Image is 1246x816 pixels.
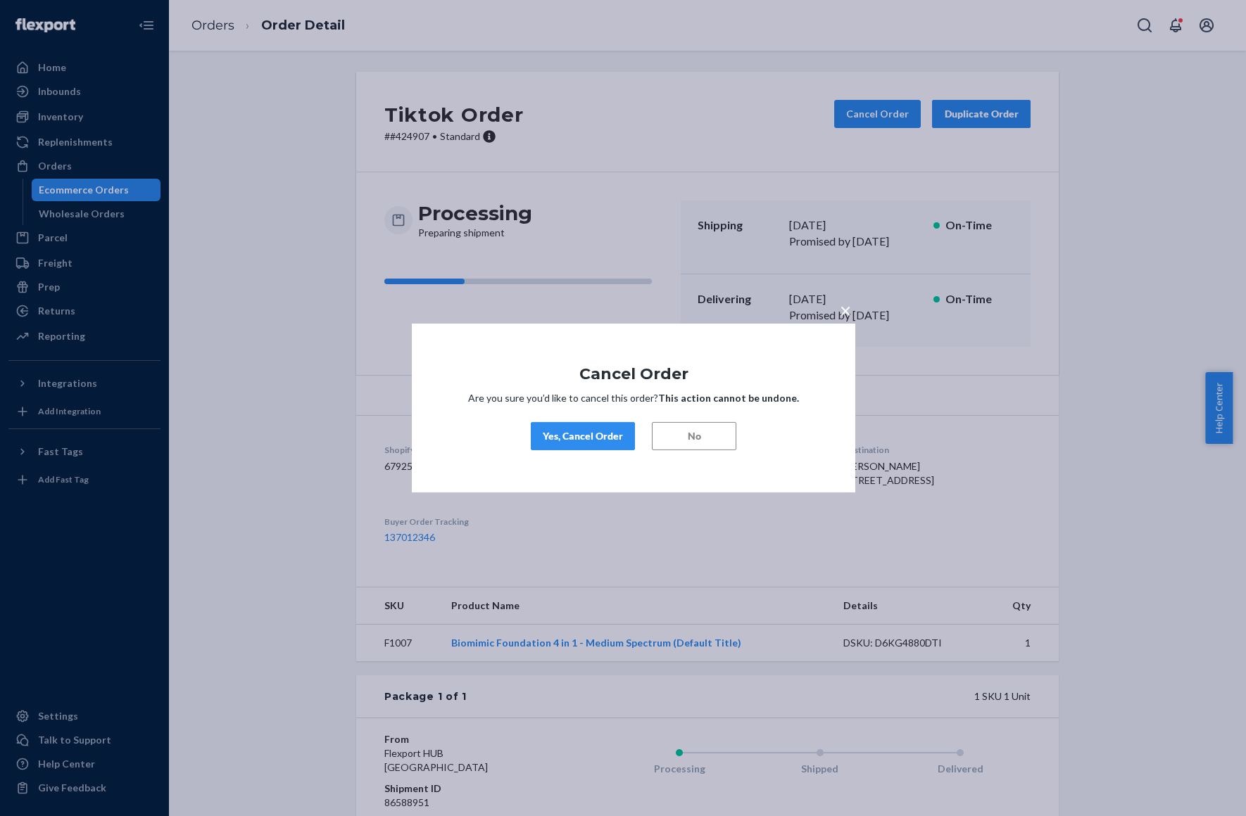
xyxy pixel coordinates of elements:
p: Are you sure you’d like to cancel this order? [454,391,813,405]
span: × [840,298,851,322]
button: Yes, Cancel Order [531,422,635,450]
strong: This action cannot be undone. [658,392,799,404]
h1: Cancel Order [454,366,813,383]
div: Yes, Cancel Order [543,429,623,443]
button: No [652,422,736,450]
